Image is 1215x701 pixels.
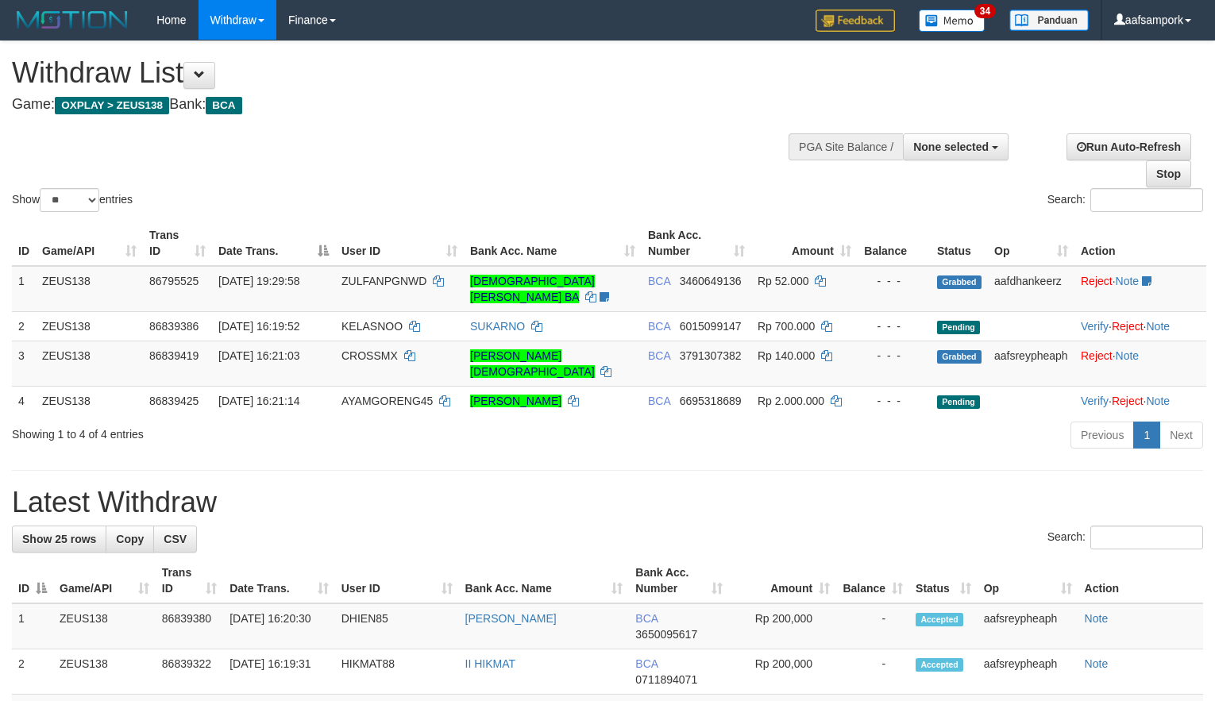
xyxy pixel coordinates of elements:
span: Grabbed [937,350,982,364]
td: [DATE] 16:19:31 [223,649,335,695]
span: Rp 700.000 [758,320,815,333]
span: Copy 6695318689 to clipboard [680,395,742,407]
td: - [836,603,909,649]
th: Bank Acc. Name: activate to sort column ascending [464,221,642,266]
th: User ID: activate to sort column ascending [335,558,459,603]
th: Status [931,221,988,266]
span: Rp 140.000 [758,349,815,362]
span: OXPLAY > ZEUS138 [55,97,169,114]
a: [PERSON_NAME] [470,395,561,407]
label: Search: [1047,188,1203,212]
a: Reject [1112,320,1144,333]
span: Grabbed [937,275,982,289]
a: Reject [1081,349,1113,362]
span: Accepted [916,613,963,626]
input: Search: [1090,188,1203,212]
th: Amount: activate to sort column ascending [751,221,858,266]
a: SUKARNO [470,320,525,333]
td: HIKMAT88 [335,649,459,695]
div: - - - [864,273,924,289]
th: Balance [858,221,931,266]
h1: Latest Withdraw [12,487,1203,518]
span: CROSSMX [341,349,398,362]
th: Bank Acc. Number: activate to sort column ascending [629,558,728,603]
a: 1 [1133,422,1160,449]
a: Verify [1081,320,1109,333]
a: Stop [1146,160,1191,187]
span: 86839386 [149,320,199,333]
span: [DATE] 19:29:58 [218,275,299,287]
td: [DATE] 16:20:30 [223,603,335,649]
th: Action [1078,558,1203,603]
button: None selected [903,133,1009,160]
span: Show 25 rows [22,533,96,545]
img: MOTION_logo.png [12,8,133,32]
th: Status: activate to sort column ascending [909,558,978,603]
span: ZULFANPGNWD [341,275,426,287]
a: Next [1159,422,1203,449]
a: CSV [153,526,197,553]
span: Pending [937,321,980,334]
img: panduan.png [1009,10,1089,31]
td: ZEUS138 [53,649,156,695]
td: aafsreypheaph [978,649,1078,695]
td: 1 [12,603,53,649]
th: Op: activate to sort column ascending [978,558,1078,603]
th: User ID: activate to sort column ascending [335,221,464,266]
div: - - - [864,348,924,364]
a: [PERSON_NAME][DEMOGRAPHIC_DATA] [470,349,595,378]
label: Show entries [12,188,133,212]
span: Copy 0711894071 to clipboard [635,673,697,686]
div: PGA Site Balance / [789,133,903,160]
a: Reject [1112,395,1144,407]
div: Showing 1 to 4 of 4 entries [12,420,495,442]
label: Search: [1047,526,1203,549]
span: Accepted [916,658,963,672]
span: BCA [648,349,670,362]
th: ID [12,221,36,266]
td: aafsreypheaph [978,603,1078,649]
a: [PERSON_NAME] [465,612,557,625]
td: · [1074,266,1206,312]
a: Show 25 rows [12,526,106,553]
span: BCA [648,395,670,407]
th: ID: activate to sort column descending [12,558,53,603]
td: 2 [12,311,36,341]
span: 86839425 [149,395,199,407]
th: Bank Acc. Name: activate to sort column ascending [459,558,630,603]
a: Note [1146,395,1170,407]
img: Button%20Memo.svg [919,10,985,32]
span: Copy 3650095617 to clipboard [635,628,697,641]
th: Balance: activate to sort column ascending [836,558,909,603]
a: Note [1085,657,1109,670]
td: 1 [12,266,36,312]
td: 2 [12,649,53,695]
th: Trans ID: activate to sort column ascending [143,221,212,266]
span: 86795525 [149,275,199,287]
a: II HIKMAT [465,657,516,670]
a: Note [1116,275,1140,287]
span: CSV [164,533,187,545]
th: Bank Acc. Number: activate to sort column ascending [642,221,751,266]
a: Copy [106,526,154,553]
a: Note [1085,612,1109,625]
td: 86839322 [156,649,223,695]
span: AYAMGORENG45 [341,395,433,407]
td: 4 [12,386,36,415]
a: Previous [1070,422,1134,449]
td: ZEUS138 [36,311,143,341]
span: Copy 3460649136 to clipboard [680,275,742,287]
td: · · [1074,311,1206,341]
select: Showentries [40,188,99,212]
a: Note [1146,320,1170,333]
th: Game/API: activate to sort column ascending [53,558,156,603]
a: Verify [1081,395,1109,407]
th: Op: activate to sort column ascending [988,221,1074,266]
a: Reject [1081,275,1113,287]
td: ZEUS138 [36,341,143,386]
span: BCA [206,97,241,114]
a: [DEMOGRAPHIC_DATA][PERSON_NAME] BA [470,275,595,303]
h1: Withdraw List [12,57,794,89]
h4: Game: Bank: [12,97,794,113]
td: aafsreypheaph [988,341,1074,386]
